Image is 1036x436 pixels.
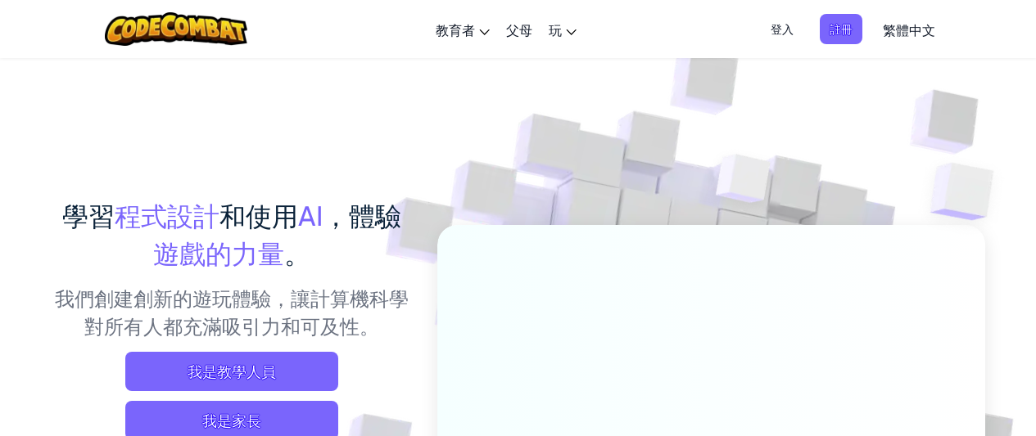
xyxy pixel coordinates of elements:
a: 父母 [498,7,541,52]
span: 。 [284,236,310,269]
span: 程式設計 [115,199,219,231]
span: 學習 [62,199,115,231]
a: 我是教學人員 [125,352,338,391]
button: 登入 [761,14,803,44]
img: Overlap cubes [685,122,803,244]
a: 教育者 [428,7,498,52]
span: 繁體中文 [883,21,935,38]
span: ，體驗 [323,199,401,231]
span: 遊戲的力量 [153,236,284,269]
a: 玩 [541,7,585,52]
a: 繁體中文 [875,7,943,52]
p: 我們創建創新的遊玩體驗，讓計算機科學對所有人都充滿吸引力和可及性。 [52,284,413,339]
span: 玩 [549,21,562,38]
span: 和使用 [219,199,298,231]
img: CodeCombat logo [105,12,248,46]
button: 註冊 [820,14,862,44]
span: 教育者 [436,21,475,38]
span: AI [298,199,323,231]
